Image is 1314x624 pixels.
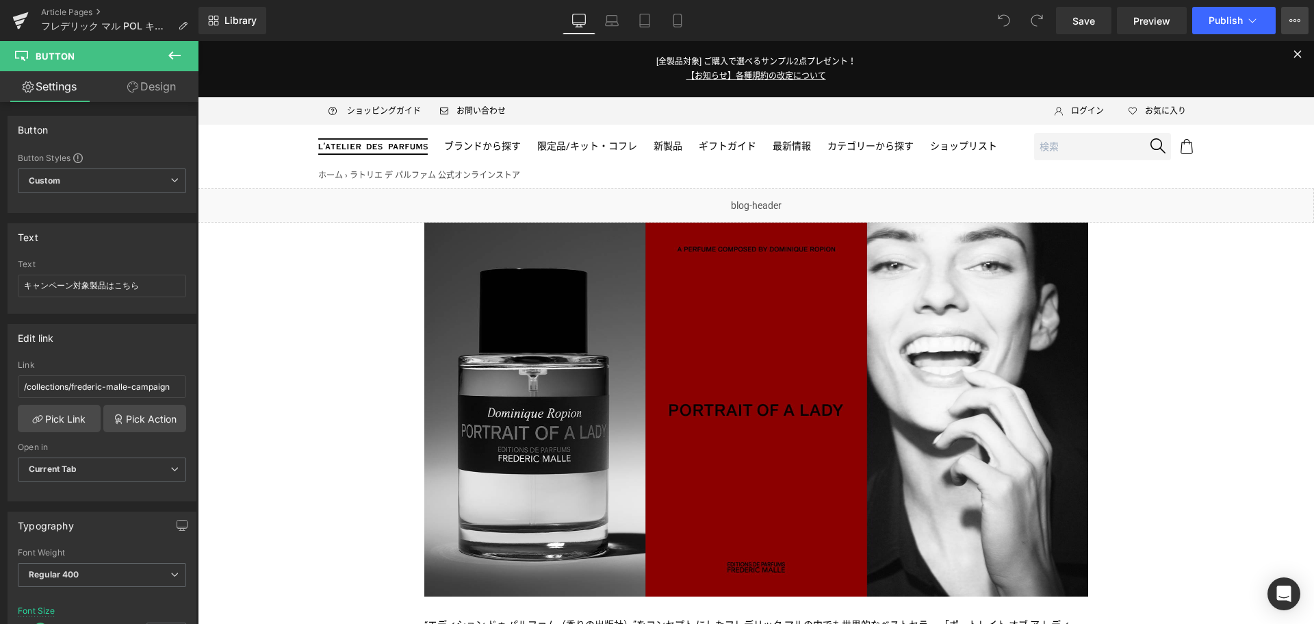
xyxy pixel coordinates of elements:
div: Button Styles [18,152,186,163]
input: 検索 [836,92,973,120]
div: Font Size [18,606,55,616]
a: Preview [1117,7,1187,34]
div: Text [18,224,38,243]
a: Pick Action [103,405,186,432]
img: ラトリエ デ パルファム 公式オンラインストア [120,97,230,114]
span: Save [1072,14,1095,28]
div: Button [18,116,48,136]
a: ショッピングガイド [120,63,223,77]
span: Preview [1133,14,1170,28]
span: ラトリエ デ パルファム 公式オンラインストア [152,129,322,139]
div: Link [18,360,186,370]
input: https://your-shop.myshopify.com [18,375,186,398]
img: 香水、薔薇 [227,182,890,556]
button: Publish [1192,7,1276,34]
b: Current Tab [29,464,77,474]
a: Article Pages [41,7,198,18]
a: お問い合わせ [234,63,308,77]
button: Undo [990,7,1018,34]
span: お問い合わせ [259,63,308,77]
img: Icon_Email.svg [242,66,250,73]
a: ギフトガイド [501,94,558,118]
a: ログイン [849,63,906,77]
img: Icon_User.svg [857,63,865,77]
a: Desktop [563,7,595,34]
a: 【お知らせ】各種規約の改定について [489,30,628,40]
p: [全製品対象] ご購入で選べるサンプル2点プレゼント！ [14,14,1103,28]
button: Redo [1023,7,1051,34]
a: Laptop [595,7,628,34]
div: Open in [18,442,186,452]
a: 最新情報 [575,94,613,118]
a: New Library [198,7,266,34]
span: お気に入り [947,63,988,77]
span: ショッピングガイド [149,63,223,77]
nav: breadcrumbs [120,127,322,142]
a: 新製品 [456,94,485,118]
span: ログイン [873,63,906,77]
span: › [147,129,150,139]
b: Custom [29,175,60,187]
img: Icon_Cart.svg [981,98,996,113]
a: ブランドから探す [246,94,323,118]
span: Button [36,51,75,62]
a: ショップリスト [732,94,799,118]
a: Pick Link [18,405,101,432]
button: More [1281,7,1309,34]
span: Publish [1209,15,1243,26]
div: Edit link [18,325,54,344]
a: 限定品/キット・コフレ [339,94,439,118]
a: ホーム [120,129,145,139]
a: カテゴリーから探す [630,94,716,118]
div: Open Intercom Messenger [1267,577,1300,610]
img: Icon_ShoppingGuide.svg [129,64,141,76]
img: Icon_Search.svg [953,97,968,112]
b: Regular 400 [29,569,79,579]
span: Library [224,14,257,27]
a: Mobile [661,7,694,34]
p: “エディション ドゥ パルファム（香りの出版社）”をコンセプト にしたフレデリック マ [227,576,890,607]
img: Icon_Heart_Empty.svg [931,66,939,74]
div: Font Weight [18,548,186,558]
div: Typography [18,512,74,532]
div: Text [18,260,186,269]
span: フレデリック マル POL キャンペーン ニュース 9/10公開 [41,21,172,32]
a: Design [102,71,201,102]
a: Tablet [628,7,661,34]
